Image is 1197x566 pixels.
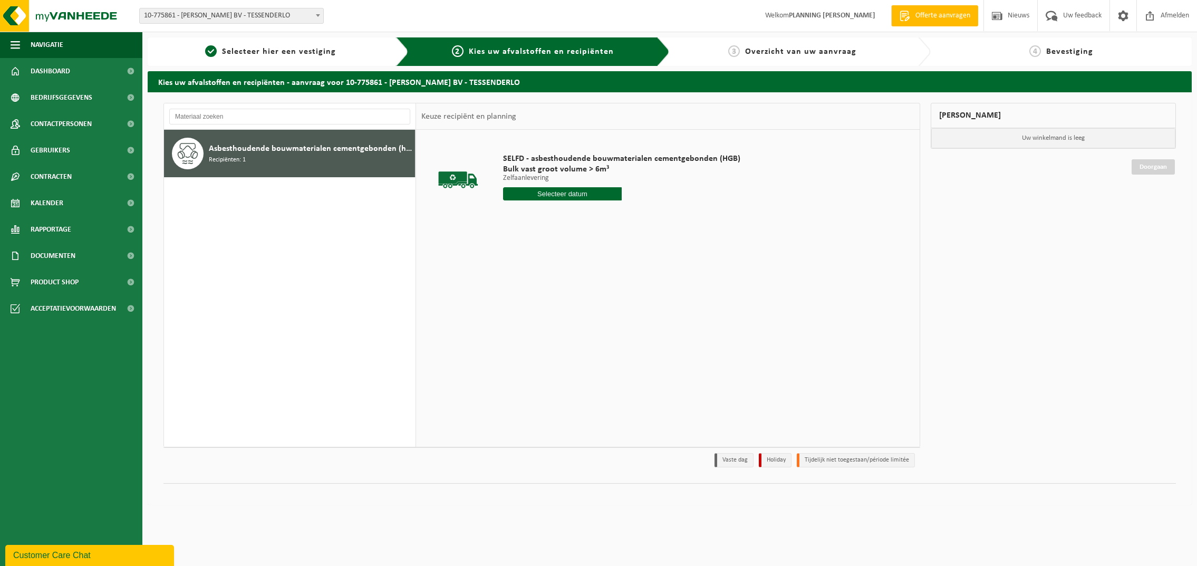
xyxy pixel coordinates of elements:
[745,47,856,56] span: Overzicht van uw aanvraag
[913,11,973,21] span: Offerte aanvragen
[503,187,622,200] input: Selecteer datum
[931,103,1176,128] div: [PERSON_NAME]
[31,58,70,84] span: Dashboard
[139,8,324,24] span: 10-775861 - YVES MAES BV - TESSENDERLO
[31,216,71,243] span: Rapportage
[31,269,79,295] span: Product Shop
[153,45,388,58] a: 1Selecteer hier een vestiging
[148,71,1192,92] h2: Kies uw afvalstoffen en recipiënten - aanvraag voor 10-775861 - [PERSON_NAME] BV - TESSENDERLO
[169,109,410,124] input: Materiaal zoeken
[5,543,176,566] iframe: chat widget
[469,47,614,56] span: Kies uw afvalstoffen en recipiënten
[31,84,92,111] span: Bedrijfsgegevens
[891,5,978,26] a: Offerte aanvragen
[1132,159,1175,175] a: Doorgaan
[1046,47,1093,56] span: Bevestiging
[503,154,740,164] span: SELFD - asbesthoudende bouwmaterialen cementgebonden (HGB)
[31,32,63,58] span: Navigatie
[416,103,522,130] div: Keuze recipiënt en planning
[931,128,1175,148] p: Uw winkelmand is leeg
[1029,45,1041,57] span: 4
[31,190,63,216] span: Kalender
[164,130,416,177] button: Asbesthoudende bouwmaterialen cementgebonden (hechtgebonden) Recipiënten: 1
[715,453,754,467] li: Vaste dag
[503,175,740,182] p: Zelfaanlevering
[503,164,740,175] span: Bulk vast groot volume > 6m³
[31,243,75,269] span: Documenten
[205,45,217,57] span: 1
[728,45,740,57] span: 3
[222,47,336,56] span: Selecteer hier een vestiging
[209,142,412,155] span: Asbesthoudende bouwmaterialen cementgebonden (hechtgebonden)
[789,12,875,20] strong: PLANNING [PERSON_NAME]
[759,453,791,467] li: Holiday
[31,111,92,137] span: Contactpersonen
[209,155,246,165] span: Recipiënten: 1
[452,45,464,57] span: 2
[31,137,70,164] span: Gebruikers
[140,8,323,23] span: 10-775861 - YVES MAES BV - TESSENDERLO
[797,453,915,467] li: Tijdelijk niet toegestaan/période limitée
[31,164,72,190] span: Contracten
[31,295,116,322] span: Acceptatievoorwaarden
